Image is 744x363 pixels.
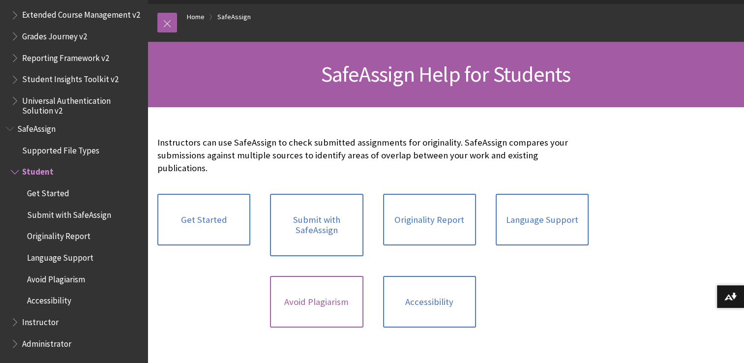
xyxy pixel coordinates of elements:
[22,92,141,116] span: Universal Authentication Solution v2
[27,207,111,220] span: Submit with SafeAssign
[22,335,71,349] span: Administrator
[27,293,71,306] span: Accessibility
[27,271,85,284] span: Avoid Plagiarism
[6,121,142,352] nav: Book outline for Blackboard SafeAssign
[27,228,90,242] span: Originality Report
[321,60,571,88] span: SafeAssign Help for Students
[496,194,589,246] a: Language Support
[383,194,476,246] a: Originality Report
[270,276,363,328] a: Avoid Plagiarism
[22,164,54,177] span: Student
[22,28,87,41] span: Grades Journey v2
[270,194,363,256] a: Submit with SafeAssign
[22,314,59,327] span: Instructor
[383,276,476,328] a: Accessibility
[157,136,589,175] p: Instructors can use SafeAssign to check submitted assignments for originality. SafeAssign compare...
[22,7,140,20] span: Extended Course Management v2
[157,194,250,246] a: Get Started
[187,11,205,23] a: Home
[22,142,99,155] span: Supported File Types
[27,249,93,263] span: Language Support
[27,185,69,198] span: Get Started
[22,50,109,63] span: Reporting Framework v2
[17,121,56,134] span: SafeAssign
[22,71,119,85] span: Student Insights Toolkit v2
[217,11,251,23] a: SafeAssign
